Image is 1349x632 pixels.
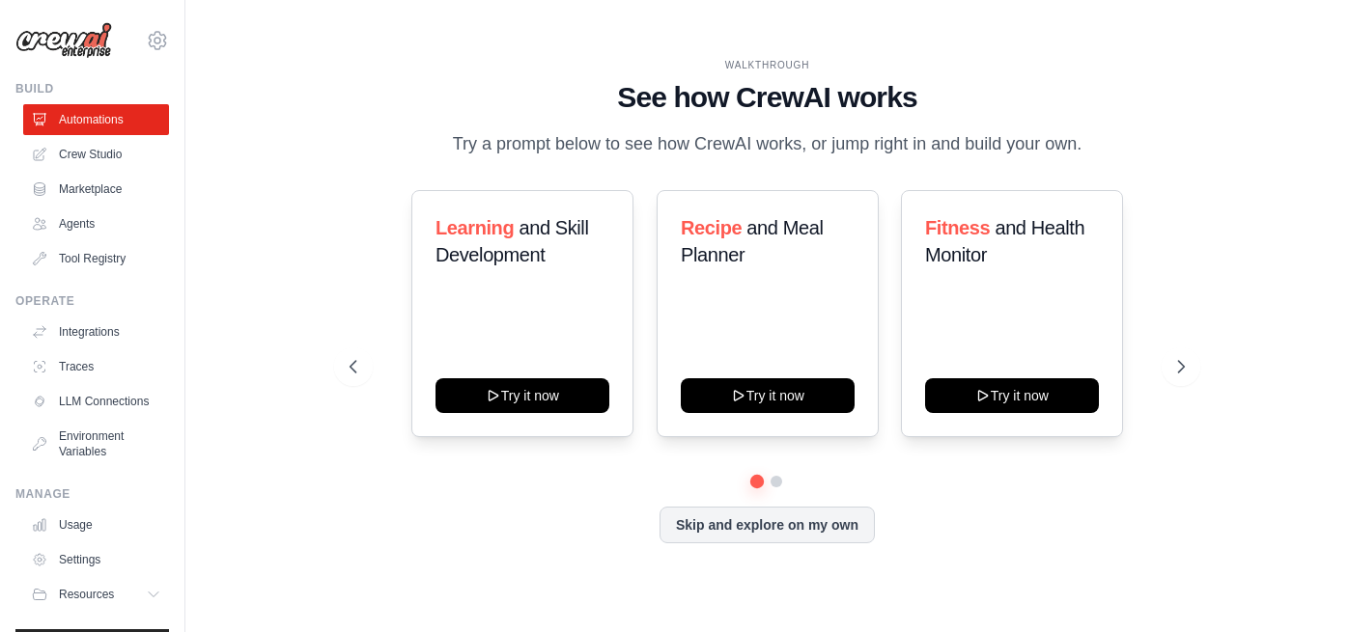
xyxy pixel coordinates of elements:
[23,509,169,540] a: Usage
[350,58,1185,72] div: WALKTHROUGH
[23,139,169,170] a: Crew Studio
[23,243,169,274] a: Tool Registry
[15,293,169,309] div: Operate
[925,378,1099,413] button: Try it now
[442,130,1091,158] p: Try a prompt below to see how CrewAI works, or jump right in and build your own.
[350,80,1185,115] h1: See how CrewAI works
[681,217,742,238] span: Recipe
[59,587,114,602] span: Resources
[23,174,169,205] a: Marketplace
[436,217,588,265] span: and Skill Development
[436,217,514,238] span: Learning
[436,378,609,413] button: Try it now
[681,217,823,265] span: and Meal Planner
[23,544,169,575] a: Settings
[23,208,169,239] a: Agents
[660,507,875,543] button: Skip and explore on my own
[23,351,169,382] a: Traces
[925,217,990,238] span: Fitness
[23,421,169,467] a: Environment Variables
[925,217,1084,265] span: and Health Monitor
[23,579,169,610] button: Resources
[23,316,169,347] a: Integrations
[1252,539,1349,632] iframe: Chat Widget
[15,486,169,502] div: Manage
[681,378,855,413] button: Try it now
[23,104,169,135] a: Automations
[15,81,169,96] div: Build
[23,386,169,417] a: LLM Connections
[15,22,112,59] img: Logo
